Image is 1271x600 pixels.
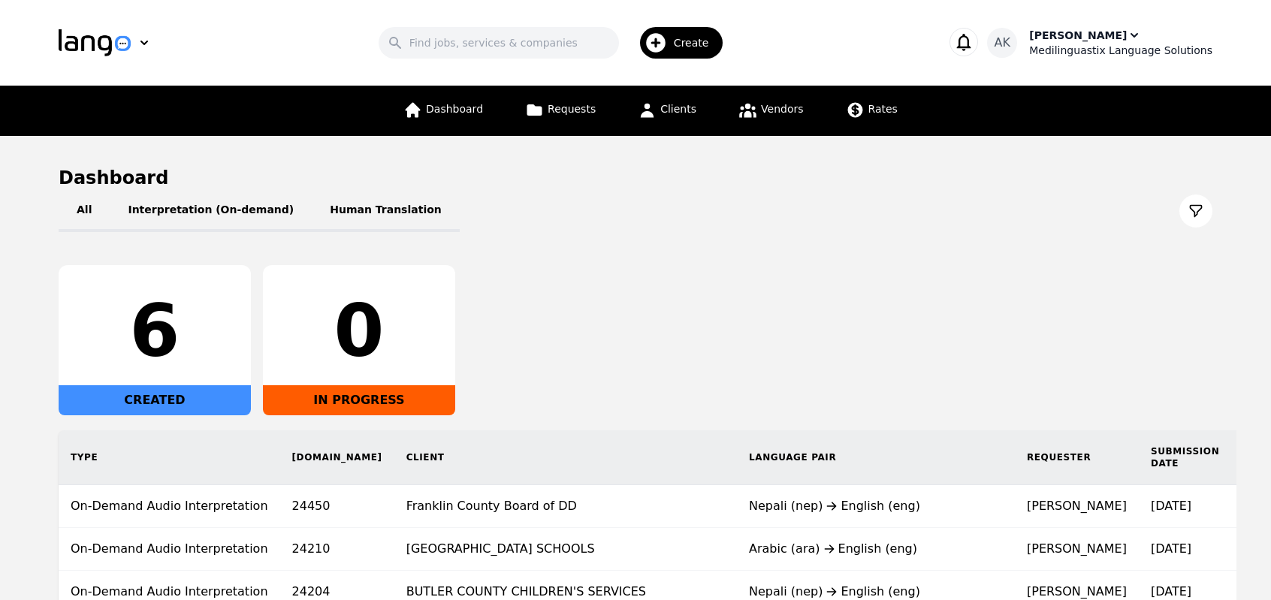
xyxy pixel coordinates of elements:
[548,103,596,115] span: Requests
[1179,194,1212,228] button: Filter
[837,86,907,136] a: Rates
[619,21,732,65] button: Create
[868,103,898,115] span: Rates
[59,485,280,528] td: On-Demand Audio Interpretation
[59,430,280,485] th: Type
[394,485,737,528] td: Franklin County Board of DD
[749,497,1003,515] div: Nepali (nep) English (eng)
[110,190,312,232] button: Interpretation (On-demand)
[394,430,737,485] th: Client
[674,35,720,50] span: Create
[1015,485,1139,528] td: [PERSON_NAME]
[263,385,455,415] div: IN PROGRESS
[749,540,1003,558] div: Arabic (ara) English (eng)
[729,86,812,136] a: Vendors
[280,528,394,571] td: 24210
[59,29,131,56] img: Logo
[1151,499,1191,513] time: [DATE]
[1029,28,1127,43] div: [PERSON_NAME]
[629,86,705,136] a: Clients
[71,295,239,367] div: 6
[761,103,803,115] span: Vendors
[312,190,460,232] button: Human Translation
[1139,430,1231,485] th: Submission Date
[379,27,619,59] input: Find jobs, services & companies
[516,86,605,136] a: Requests
[737,430,1015,485] th: Language Pair
[995,34,1010,52] span: AK
[59,190,110,232] button: All
[280,430,394,485] th: [DOMAIN_NAME]
[660,103,696,115] span: Clients
[1029,43,1212,58] div: Medilinguastix Language Solutions
[1015,528,1139,571] td: [PERSON_NAME]
[987,28,1212,58] button: AK[PERSON_NAME]Medilinguastix Language Solutions
[394,528,737,571] td: [GEOGRAPHIC_DATA] SCHOOLS
[59,166,1212,190] h1: Dashboard
[59,385,251,415] div: CREATED
[394,86,492,136] a: Dashboard
[275,295,443,367] div: 0
[1015,430,1139,485] th: Requester
[280,485,394,528] td: 24450
[1151,541,1191,556] time: [DATE]
[1151,584,1191,598] time: [DATE]
[426,103,483,115] span: Dashboard
[59,528,280,571] td: On-Demand Audio Interpretation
